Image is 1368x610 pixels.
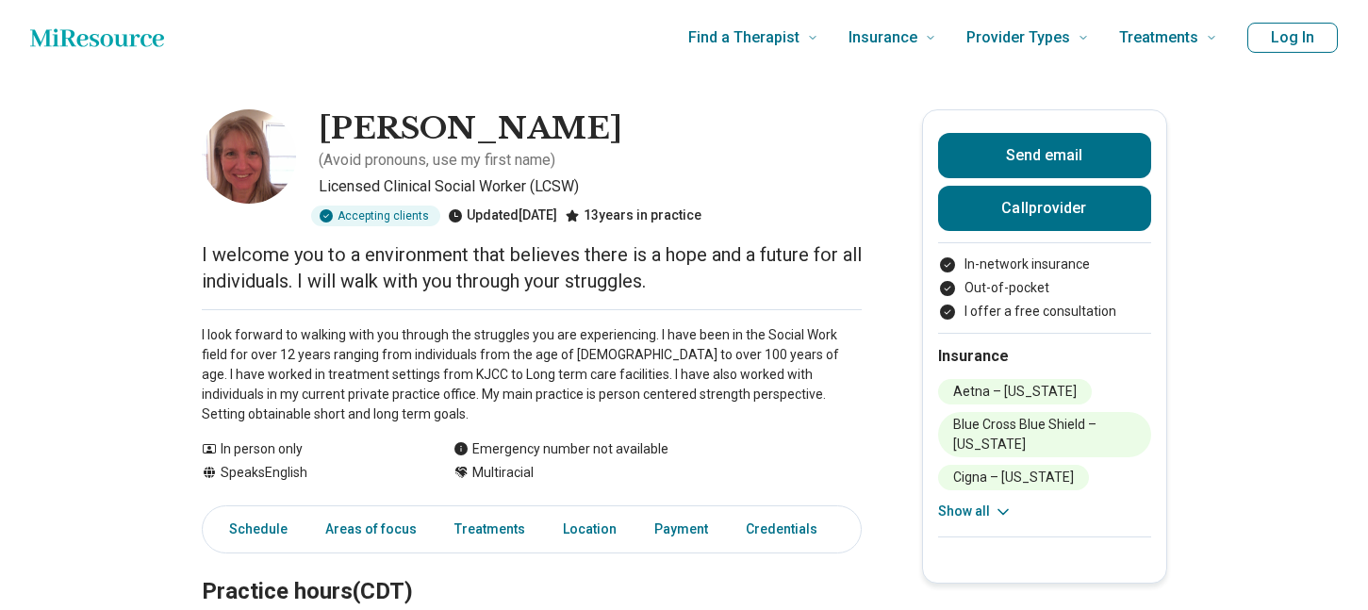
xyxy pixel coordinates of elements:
[319,109,622,149] h1: [PERSON_NAME]
[319,175,862,198] p: Licensed Clinical Social Worker (LCSW)
[202,109,296,204] img: Sharon Birtell, Licensed Clinical Social Worker (LCSW)
[202,325,862,424] p: I look forward to walking with you through the struggles you are experiencing. I have been in the...
[938,133,1151,178] button: Send email
[472,463,534,483] span: Multiracial
[565,206,701,226] div: 13 years in practice
[311,206,440,226] div: Accepting clients
[734,510,840,549] a: Credentials
[30,19,164,57] a: Home page
[202,531,862,608] h2: Practice hours (CDT)
[938,255,1151,321] ul: Payment options
[453,439,668,459] div: Emergency number not available
[938,255,1151,274] li: In-network insurance
[938,278,1151,298] li: Out-of-pocket
[202,241,862,294] p: I welcome you to a environment that believes there is a hope and a future for all individuals. I ...
[552,510,628,549] a: Location
[1119,25,1198,51] span: Treatments
[314,510,428,549] a: Areas of focus
[1247,23,1338,53] button: Log In
[202,439,416,459] div: In person only
[319,149,555,172] p: ( Avoid pronouns, use my first name )
[938,412,1151,457] li: Blue Cross Blue Shield – [US_STATE]
[938,186,1151,231] button: Callprovider
[688,25,799,51] span: Find a Therapist
[443,510,536,549] a: Treatments
[938,502,1013,521] button: Show all
[938,379,1092,404] li: Aetna – [US_STATE]
[938,345,1151,368] h2: Insurance
[938,302,1151,321] li: I offer a free consultation
[448,206,557,226] div: Updated [DATE]
[643,510,719,549] a: Payment
[206,510,299,549] a: Schedule
[202,463,416,483] div: Speaks English
[849,25,917,51] span: Insurance
[966,25,1070,51] span: Provider Types
[938,465,1089,490] li: Cigna – [US_STATE]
